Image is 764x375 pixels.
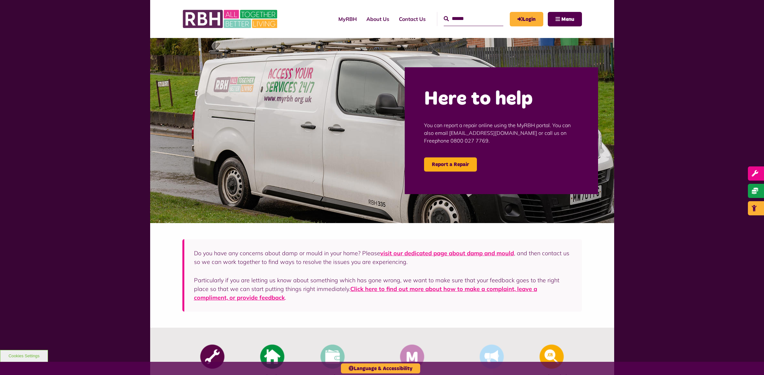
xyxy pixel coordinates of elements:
[194,249,572,266] p: Do you have any concerns about damp or mould in your home? Please , and then contact us so we can...
[320,345,344,369] img: Pay Rent
[424,87,579,112] h2: Here to help
[540,345,564,369] img: Looking For A Job
[194,285,537,301] a: Click here to find out more about how to make a complaint, leave a compliment, or provide feedback
[194,276,572,302] p: Particularly if you are letting us know about something which has gone wrong, we want to make sur...
[561,17,574,22] span: Menu
[362,10,394,28] a: About Us
[510,12,543,26] a: MyRBH
[400,345,424,369] img: Membership And Mutuality
[334,10,362,28] a: MyRBH
[394,10,430,28] a: Contact Us
[424,112,579,154] p: You can report a repair online using the MyRBH portal. You can also email [EMAIL_ADDRESS][DOMAIN_...
[380,249,514,257] a: visit our dedicated page about damp and mould
[200,345,224,369] img: Report Repair
[260,345,285,369] img: Find A Home
[424,157,477,172] a: Report a Repair
[735,346,764,375] iframe: Netcall Web Assistant for live chat
[341,363,420,373] button: Language & Accessibility
[548,12,582,26] button: Navigation
[479,345,504,369] img: Get Involved
[182,6,279,32] img: RBH
[150,38,614,223] img: Repairs 6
